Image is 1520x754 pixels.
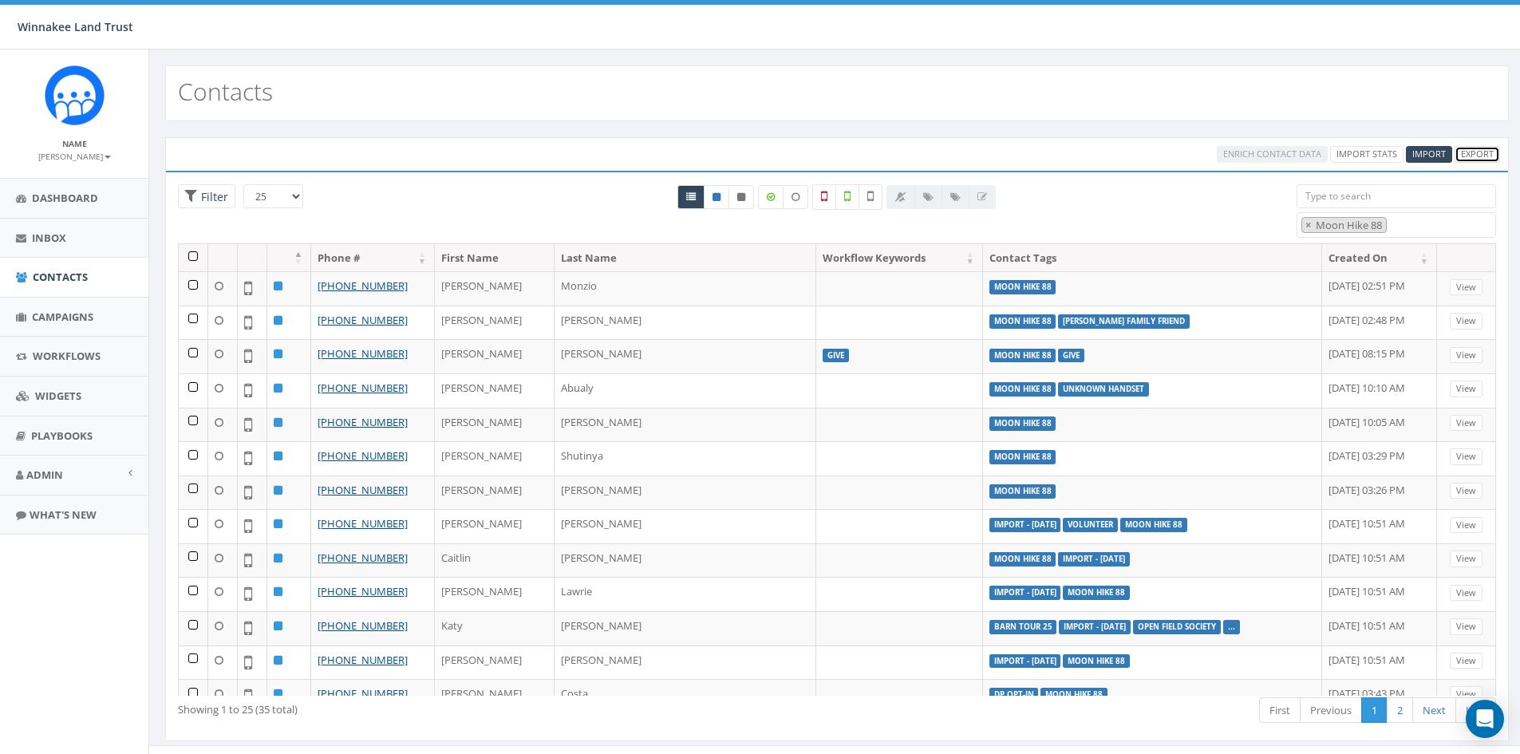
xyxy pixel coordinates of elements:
textarea: Search [1391,219,1399,233]
label: Not Validated [859,184,882,210]
span: Inbox [32,231,66,245]
label: [PERSON_NAME] Family Friend [1058,314,1190,329]
label: Data Enriched [758,185,784,209]
td: [PERSON_NAME] [435,509,555,543]
a: Export [1455,146,1500,163]
a: View [1450,686,1482,703]
span: Dashboard [32,191,98,205]
td: [PERSON_NAME] [435,441,555,476]
label: Moon Hike 88 [989,450,1056,464]
td: [PERSON_NAME] [555,339,815,373]
label: Moon Hike 88 [1120,518,1187,532]
label: Moon Hike 88 [989,416,1056,431]
td: [DATE] 10:51 AM [1322,645,1437,680]
label: DP opt-in [989,688,1039,702]
input: Type to search [1297,184,1496,208]
label: Moon Hike 88 [989,280,1056,294]
td: [PERSON_NAME] [555,306,815,340]
td: [DATE] 03:26 PM [1322,476,1437,510]
a: All contacts [677,185,705,209]
span: CSV files only [1412,148,1446,160]
a: 2 [1387,697,1413,724]
a: [PHONE_NUMBER] [318,551,408,565]
label: Moon Hike 88 [989,349,1056,363]
a: Import [1406,146,1452,163]
a: [PHONE_NUMBER] [318,448,408,463]
a: Next [1412,697,1456,724]
label: Moon Hike 88 [989,484,1056,499]
td: [PERSON_NAME] [435,476,555,510]
a: [PHONE_NUMBER] [318,686,408,701]
th: Created On: activate to sort column ascending [1322,244,1437,272]
a: View [1450,483,1482,499]
a: Last [1455,697,1496,724]
a: ... [1228,622,1235,632]
td: [PERSON_NAME] [555,476,815,510]
td: [PERSON_NAME] [555,543,815,578]
td: Lawrie [555,577,815,611]
a: View [1450,448,1482,465]
label: unknown handset [1058,382,1149,397]
span: Advance Filter [178,184,235,209]
td: [PERSON_NAME] [435,306,555,340]
div: Showing 1 to 25 (35 total) [178,696,713,717]
a: First [1259,697,1301,724]
div: Open Intercom Messenger [1466,700,1504,738]
span: Admin [26,468,63,482]
label: Open Field Society [1133,620,1221,634]
td: [PERSON_NAME] [435,408,555,442]
label: Moon Hike 88 [989,552,1056,566]
label: Import - [DATE] [989,654,1061,669]
td: [DATE] 10:51 AM [1322,543,1437,578]
td: Monzio [555,271,815,306]
label: Import - [DATE] [1059,620,1131,634]
li: Moon Hike 88 [1301,217,1387,234]
label: Import - [DATE] [989,518,1061,532]
th: First Name [435,244,555,272]
td: [DATE] 02:51 PM [1322,271,1437,306]
td: [DATE] 02:48 PM [1322,306,1437,340]
label: Not a Mobile [812,184,836,210]
span: Playbooks [31,428,93,443]
td: [PERSON_NAME] [435,373,555,408]
a: View [1450,517,1482,534]
td: [PERSON_NAME] [435,271,555,306]
td: [PERSON_NAME] [555,611,815,645]
label: Give [1058,349,1084,363]
td: [PERSON_NAME] [555,408,815,442]
button: Remove item [1302,218,1314,233]
td: Costa [555,679,815,713]
a: [PHONE_NUMBER] [318,483,408,497]
th: Workflow Keywords: activate to sort column ascending [816,244,983,272]
a: View [1450,347,1482,364]
a: [PHONE_NUMBER] [318,346,408,361]
td: Abualy [555,373,815,408]
label: Data not Enriched [783,185,808,209]
a: View [1450,279,1482,296]
a: [PHONE_NUMBER] [318,278,408,293]
h2: Contacts [178,78,273,105]
label: Moon Hike 88 [989,382,1056,397]
label: volunteer [1063,518,1118,532]
label: Moon Hike 88 [1063,654,1130,669]
span: Moon Hike 88 [1314,218,1386,232]
td: [DATE] 10:51 AM [1322,611,1437,645]
td: [PERSON_NAME] [555,509,815,543]
a: [PHONE_NUMBER] [318,381,408,395]
a: View [1450,415,1482,432]
span: Winnakee Land Trust [18,19,133,34]
span: What's New [30,507,97,522]
a: [PHONE_NUMBER] [318,516,408,531]
a: Opted Out [728,185,754,209]
a: 1 [1361,697,1388,724]
small: [PERSON_NAME] [38,151,111,162]
img: Rally_Corp_Icon.png [45,65,105,125]
label: Give [823,349,849,363]
a: View [1450,313,1482,330]
label: Moon Hike 88 [989,314,1056,329]
td: Shutinya [555,441,815,476]
td: [DATE] 03:29 PM [1322,441,1437,476]
th: Contact Tags [983,244,1322,272]
a: [PHONE_NUMBER] [318,415,408,429]
a: [PHONE_NUMBER] [318,584,408,598]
